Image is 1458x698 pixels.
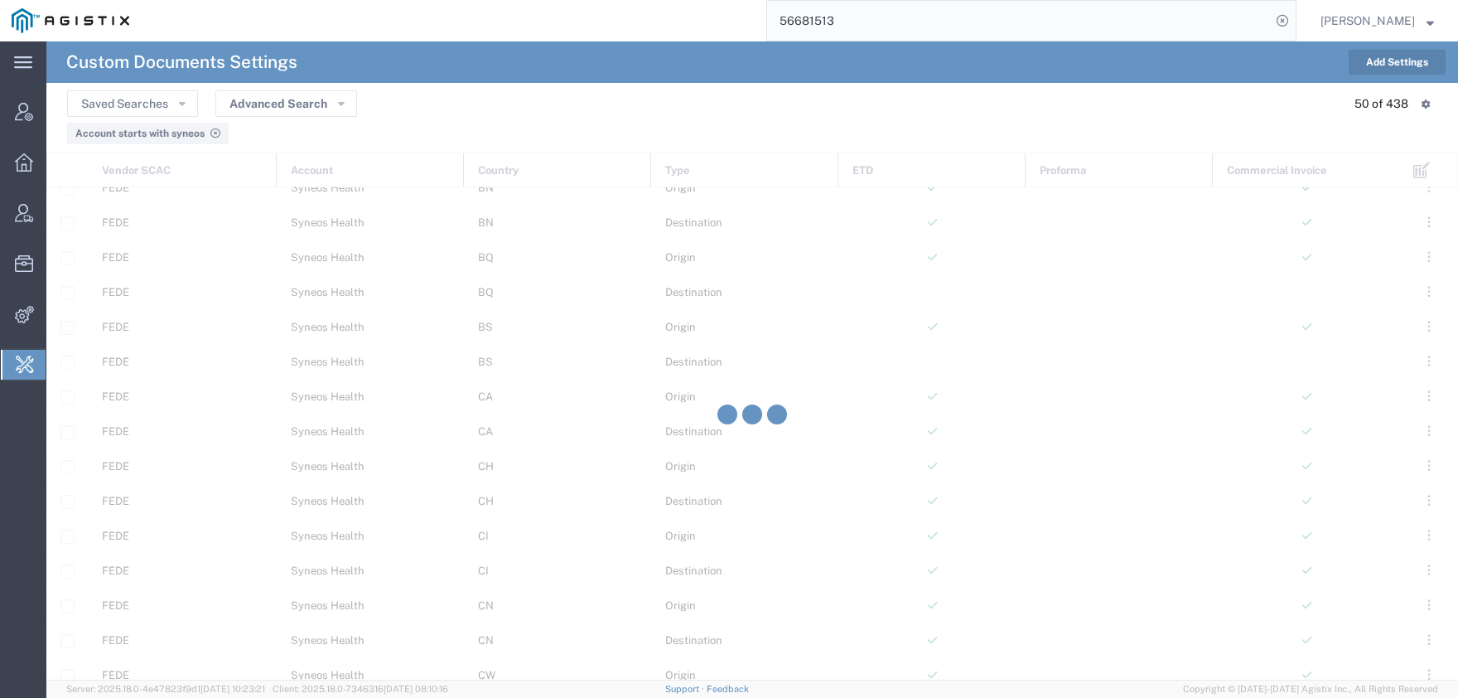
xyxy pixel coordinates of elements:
input: Search for shipment number, reference number [767,1,1271,41]
span: Carrie Virgilio [1320,12,1415,30]
span: Server: 2025.18.0-4e47823f9d1 [66,684,265,694]
button: Advanced Search [215,90,357,117]
span: Client: 2025.18.0-7346316 [273,684,448,694]
span: Copyright © [DATE]-[DATE] Agistix Inc., All Rights Reserved [1183,682,1438,696]
div: 50 of 438 [1354,95,1408,113]
span: [DATE] 10:23:21 [200,684,265,694]
h4: Custom Documents Settings [66,41,297,83]
span: Account starts with syneos [75,128,205,139]
button: Add Settings [1349,50,1446,75]
span: [DATE] 08:10:16 [384,684,448,694]
a: Feedback [707,684,749,694]
a: Support [665,684,707,694]
button: [PERSON_NAME] [1320,11,1435,31]
img: logo [12,8,129,33]
button: Saved Searches [67,90,198,117]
